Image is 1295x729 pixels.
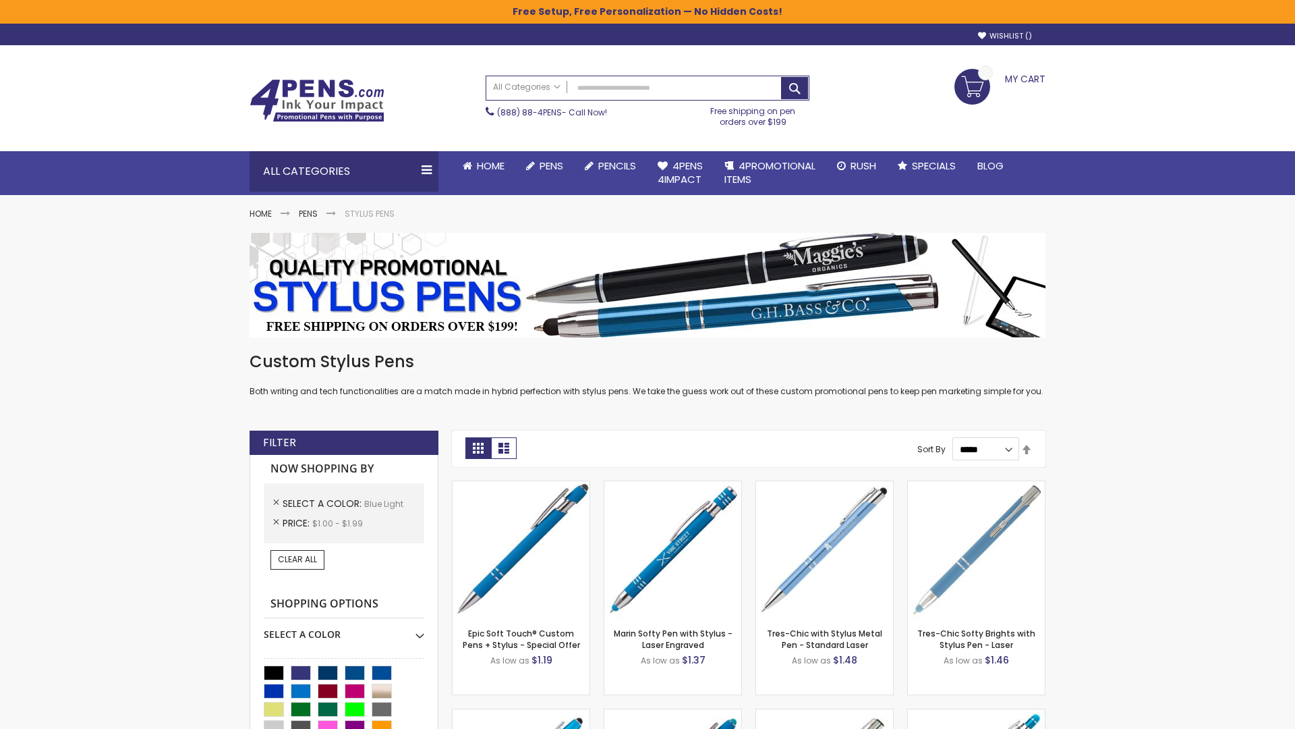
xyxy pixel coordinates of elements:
div: Free shipping on pen orders over $199 [697,101,810,128]
a: Wishlist [978,31,1032,41]
a: Tres-Chic Softy Brights with Stylus Pen - Laser-Blue - Light [908,481,1045,492]
span: Clear All [278,553,317,565]
img: Marin Softy Pen with Stylus - Laser Engraved-Blue - Light [604,481,741,618]
img: 4Pens Custom Pens and Promotional Products [250,79,384,122]
a: Ellipse Softy Brights with Stylus Pen - Laser-Blue - Light [604,709,741,720]
a: Home [250,208,272,219]
span: As low as [792,655,831,666]
img: 4P-MS8B-Blue - Light [453,481,589,618]
a: Home [452,151,515,181]
a: Tres-Chic with Stylus Metal Pen - Standard Laser-Blue - Light [756,481,893,492]
span: Home [477,159,505,173]
img: Tres-Chic Softy Brights with Stylus Pen - Laser-Blue - Light [908,481,1045,618]
strong: Grid [465,437,491,459]
a: Pencils [574,151,647,181]
h1: Custom Stylus Pens [250,351,1045,373]
span: As low as [641,655,680,666]
a: Tres-Chic with Stylus Metal Pen - Standard Laser [767,628,882,650]
a: 4PROMOTIONALITEMS [714,151,826,195]
a: Clear All [270,550,324,569]
span: Rush [851,159,876,173]
span: Price [283,516,312,530]
a: (888) 88-4PENS [497,107,562,118]
a: Rush [826,151,887,181]
span: As low as [490,655,529,666]
strong: Shopping Options [264,590,424,619]
a: Tres-Chic Touch Pen - Standard Laser-Blue - Light [756,709,893,720]
a: Tres-Chic Softy Brights with Stylus Pen - Laser [917,628,1035,650]
span: As low as [944,655,983,666]
a: All Categories [486,76,567,99]
label: Sort By [917,443,946,455]
span: - Call Now! [497,107,607,118]
span: $1.46 [985,653,1009,667]
img: Tres-Chic with Stylus Metal Pen - Standard Laser-Blue - Light [756,481,893,618]
img: Stylus Pens [250,233,1045,337]
strong: Filter [263,435,296,450]
strong: Stylus Pens [345,208,395,219]
span: $1.00 - $1.99 [312,518,363,529]
span: All Categories [493,82,560,92]
a: Marin Softy Pen with Stylus - Laser Engraved [614,628,732,650]
a: Marin Softy Pen with Stylus - Laser Engraved-Blue - Light [604,481,741,492]
a: Epic Soft Touch® Custom Pens + Stylus - Special Offer [463,628,580,650]
span: Pencils [598,159,636,173]
span: Select A Color [283,497,364,510]
div: Select A Color [264,618,424,641]
span: 4Pens 4impact [658,159,703,186]
div: All Categories [250,151,438,192]
span: 4PROMOTIONAL ITEMS [724,159,815,186]
strong: Now Shopping by [264,455,424,483]
span: $1.19 [531,653,552,667]
a: Blog [967,151,1014,181]
span: Pens [540,159,563,173]
a: 4P-MS8B-Blue - Light [453,481,589,492]
span: Blue Light [364,498,403,510]
span: Specials [912,159,956,173]
a: Specials [887,151,967,181]
a: 4Pens4impact [647,151,714,195]
div: Both writing and tech functionalities are a match made in hybrid perfection with stylus pens. We ... [250,351,1045,398]
span: $1.48 [833,653,857,667]
a: Phoenix Softy Brights with Stylus Pen - Laser-Blue - Light [908,709,1045,720]
span: Blog [977,159,1004,173]
span: $1.37 [682,653,706,667]
a: Pens [515,151,574,181]
a: Ellipse Stylus Pen - Standard Laser-Blue - Light [453,709,589,720]
a: Pens [299,208,318,219]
